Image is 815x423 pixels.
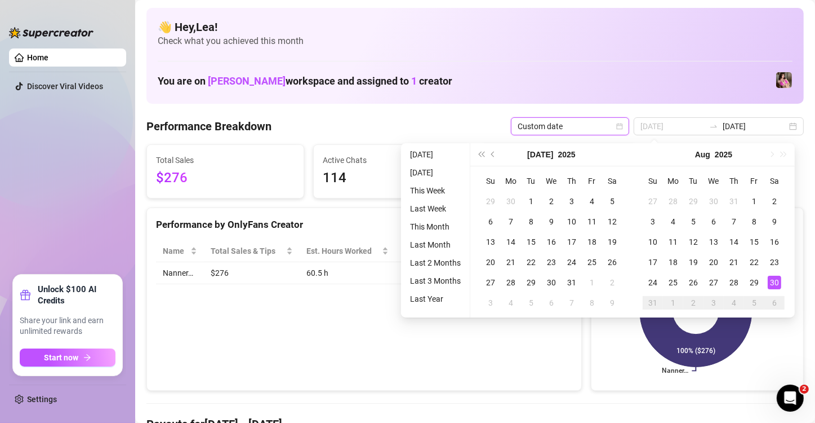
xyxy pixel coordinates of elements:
div: 14 [504,235,518,249]
div: Est. Hours Worked [306,245,380,257]
div: 31 [565,276,578,289]
div: 26 [687,276,700,289]
span: Custom date [518,118,622,135]
td: 2025-07-30 [541,272,562,293]
div: 26 [605,255,619,269]
div: 15 [747,235,761,249]
div: 12 [605,215,619,228]
td: 2025-08-09 [764,211,785,232]
div: 11 [666,235,680,249]
div: 6 [484,215,497,228]
td: 2025-08-21 [724,252,744,272]
td: 2025-08-28 [724,272,744,293]
div: 23 [545,255,558,269]
td: 2025-08-08 [744,211,764,232]
li: Last 2 Months [406,256,465,270]
td: 2025-07-12 [602,211,622,232]
td: 2025-07-26 [602,252,622,272]
span: Check what you achieved this month [158,35,792,47]
div: 2 [605,276,619,289]
div: 24 [646,276,660,289]
li: Last 3 Months [406,274,465,288]
td: 2025-07-24 [562,252,582,272]
div: 3 [646,215,660,228]
div: 30 [504,195,518,208]
td: 2025-07-10 [562,211,582,232]
td: 2025-07-27 [643,191,663,211]
td: 2025-08-14 [724,232,744,252]
div: 29 [484,195,497,208]
input: End date [723,120,787,133]
span: calendar [616,123,623,130]
button: Choose a year [558,143,576,166]
div: 23 [768,255,781,269]
th: Total Sales & Tips [204,240,299,262]
button: Choose a month [527,143,553,166]
th: Fr [744,171,764,191]
div: 1 [747,195,761,208]
div: 6 [545,296,558,310]
div: 9 [545,215,558,228]
td: 2025-08-22 [744,252,764,272]
button: Start nowarrow-right [20,349,115,367]
div: 30 [545,276,558,289]
button: Choose a month [695,143,710,166]
th: Tu [521,171,541,191]
div: 8 [747,215,761,228]
th: Su [480,171,501,191]
div: 18 [666,255,680,269]
h4: 👋 Hey, Lea ! [158,19,792,35]
td: $276 [204,262,299,284]
div: 13 [707,235,720,249]
div: 9 [768,215,781,228]
li: Last Month [406,238,465,252]
div: 27 [646,195,660,208]
td: 2025-07-27 [480,272,501,293]
li: This Month [406,220,465,233]
div: 13 [484,235,497,249]
div: 28 [727,276,741,289]
td: 2025-09-03 [703,293,724,313]
div: 11 [585,215,599,228]
div: 7 [727,215,741,228]
span: Share your link and earn unlimited rewards [20,315,115,337]
th: Name [156,240,204,262]
li: This Week [406,184,465,197]
div: 4 [504,296,518,310]
div: 18 [585,235,599,249]
td: 2025-07-28 [501,272,521,293]
td: 2025-08-20 [703,252,724,272]
td: 2025-08-04 [501,293,521,313]
td: 2025-07-04 [582,191,602,211]
td: 2025-08-23 [764,252,785,272]
td: 2025-08-03 [643,211,663,232]
td: 2025-07-15 [521,232,541,252]
td: 2025-08-10 [643,232,663,252]
div: 30 [768,276,781,289]
td: 2025-07-05 [602,191,622,211]
td: 2025-07-07 [501,211,521,232]
div: 8 [585,296,599,310]
div: 19 [687,255,700,269]
td: 2025-08-02 [764,191,785,211]
a: Settings [27,395,57,404]
div: 29 [687,195,700,208]
div: 25 [585,255,599,269]
div: 30 [707,195,720,208]
div: 28 [504,276,518,289]
th: Th [562,171,582,191]
div: 7 [565,296,578,310]
span: [PERSON_NAME] [208,75,286,87]
div: 22 [524,255,538,269]
td: 2025-08-25 [663,272,683,293]
a: Home [27,53,48,62]
div: 20 [707,255,720,269]
td: 2025-08-07 [562,293,582,313]
td: 2025-07-19 [602,232,622,252]
th: Th [724,171,744,191]
td: 2025-07-30 [703,191,724,211]
td: 2025-08-30 [764,272,785,293]
div: 10 [646,235,660,249]
div: 10 [565,215,578,228]
div: 31 [727,195,741,208]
